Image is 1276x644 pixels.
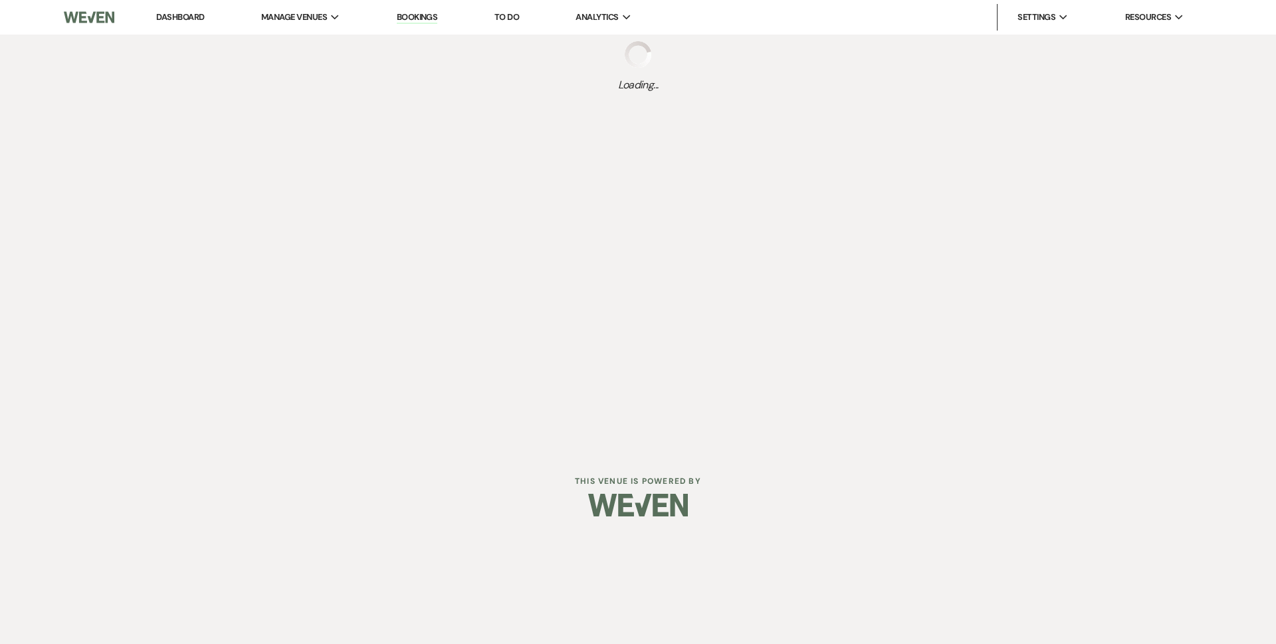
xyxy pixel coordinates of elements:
a: Bookings [397,11,438,24]
span: Resources [1125,11,1171,24]
span: Analytics [576,11,618,24]
span: Settings [1017,11,1055,24]
a: Dashboard [156,11,204,23]
span: Manage Venues [261,11,327,24]
a: To Do [494,11,519,23]
img: loading spinner [625,41,651,68]
span: Loading... [618,77,659,93]
img: Weven Logo [588,482,688,528]
img: Weven Logo [64,3,114,31]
